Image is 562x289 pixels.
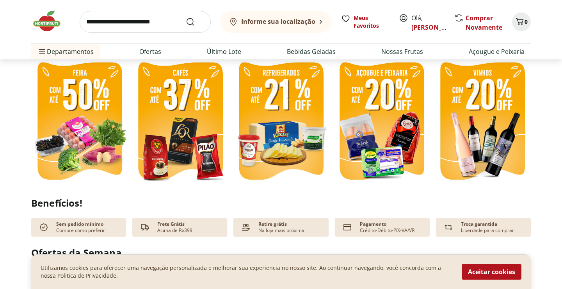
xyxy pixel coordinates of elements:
[411,13,446,32] span: Olá,
[442,221,455,234] img: Devolução
[31,198,531,209] h2: Benefícios!
[80,11,211,33] input: search
[37,42,94,61] span: Departamentos
[157,227,192,234] p: Acima de R$399
[37,42,47,61] button: Menu
[354,14,389,30] span: Meus Favoritos
[258,227,304,234] p: Na loja mais próxima
[341,221,354,234] img: card
[37,221,50,234] img: check
[31,9,70,33] img: Hortifruti
[132,57,229,187] img: café
[462,264,521,280] button: Aceitar cookies
[241,17,315,26] b: Informe sua localização
[240,221,252,234] img: payment
[258,221,287,227] p: Retire grátis
[381,47,423,56] a: Nossas Frutas
[56,227,105,234] p: Compre como preferir
[287,47,336,56] a: Bebidas Geladas
[512,12,531,31] button: Carrinho
[360,221,386,227] p: Pagamento
[233,57,329,187] img: refrigerados
[186,17,205,27] button: Submit Search
[411,23,462,32] a: [PERSON_NAME]
[139,221,151,234] img: truck
[341,14,389,30] a: Meus Favoritos
[31,57,128,187] img: feira
[220,11,332,33] button: Informe sua localização
[461,221,497,227] p: Troca garantida
[469,47,525,56] a: Açougue e Peixaria
[56,221,103,227] p: Sem pedido mínimo
[466,14,502,32] a: Comprar Novamente
[139,47,161,56] a: Ofertas
[461,227,514,234] p: Liberdade para comprar
[525,18,528,25] span: 0
[41,264,452,280] p: Utilizamos cookies para oferecer uma navegação personalizada e melhorar sua experiencia no nosso ...
[333,57,430,187] img: resfriados
[360,227,414,234] p: Crédito-Débito-PIX-VA/VR
[207,47,241,56] a: Último Lote
[31,246,531,259] h2: Ofertas da Semana
[434,57,531,187] img: vinhos
[157,221,185,227] p: Frete Grátis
